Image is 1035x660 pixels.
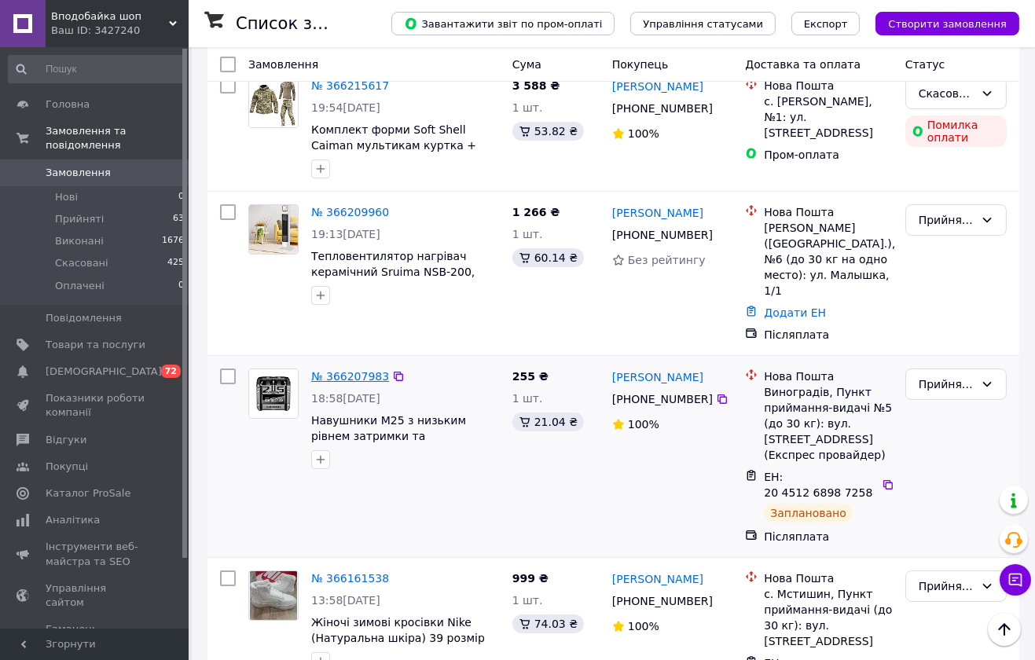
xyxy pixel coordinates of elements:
div: Скасовано [919,85,974,102]
a: [PERSON_NAME] [612,571,703,587]
a: Створити замовлення [860,16,1019,29]
a: Комплект форми Soft Shell Caiman мультикам куртка + штани G2 та убакс G4 [311,123,476,167]
div: Післяплата [764,327,892,343]
span: Показники роботи компанії [46,391,145,420]
span: Інструменти веб-майстра та SEO [46,540,145,568]
a: № 366207983 [311,370,389,383]
a: Фото товару [248,368,299,419]
div: Заплановано [764,504,853,522]
button: Чат з покупцем [1000,564,1031,596]
a: Фото товару [248,204,299,255]
a: Фото товару [248,78,299,128]
div: [PERSON_NAME] ([GEOGRAPHIC_DATA].), №6 (до 30 кг на одно место): ул. Малышка, 1/1 [764,220,892,299]
span: 0 [178,190,184,204]
span: 425 [167,256,184,270]
a: № 366215617 [311,79,389,92]
div: 74.03 ₴ [512,614,584,633]
button: Експорт [791,12,861,35]
img: Фото товару [249,79,298,127]
span: Оплачені [55,279,105,293]
div: Виноградів, Пункт приймання-видачі №5 (до 30 кг): вул. [STREET_ADDRESS] (Експрес провайдер) [764,384,892,463]
span: Повідомлення [46,311,122,325]
div: Нова Пошта [764,204,892,220]
span: Вподобайка шоп [51,9,169,24]
span: ЕН: 20 4512 6898 7258 [764,471,872,499]
span: [DEMOGRAPHIC_DATA] [46,365,162,379]
button: Управління статусами [630,12,776,35]
div: Нова Пошта [764,368,892,384]
span: Без рейтингу [628,254,706,266]
div: с. Мстишин, Пункт приймання-видачі (до 30 кг): вул. [STREET_ADDRESS] [764,586,892,649]
span: Управління сайтом [46,581,145,610]
span: Замовлення [46,166,111,180]
span: 1 266 ₴ [512,206,560,218]
span: Скасовані [55,256,108,270]
div: Помилка оплати [905,115,1007,147]
span: Замовлення та повідомлення [46,124,189,152]
div: [PHONE_NUMBER] [609,224,716,246]
span: Cума [512,58,541,71]
span: 0 [178,279,184,293]
a: Жіночі зимові кросівки Nike (Натуральна шкіра) 39 розмір [311,616,485,644]
span: 100% [628,418,659,431]
div: Прийнято [919,211,974,229]
img: Фото товару [249,369,298,418]
span: 1 шт. [512,392,543,405]
div: [PHONE_NUMBER] [609,97,716,119]
span: Покупець [612,58,668,71]
div: 21.04 ₴ [512,412,584,431]
span: Прийняті [55,212,104,226]
span: 63 [173,212,184,226]
span: Гаманець компанії [46,622,145,651]
span: 3 588 ₴ [512,79,560,92]
div: 60.14 ₴ [512,248,584,267]
div: [PHONE_NUMBER] [609,590,716,612]
div: 53.82 ₴ [512,122,584,141]
img: Фото товару [250,571,297,620]
h1: Список замовлень [236,14,395,33]
span: Експорт [804,18,848,30]
span: 255 ₴ [512,370,549,383]
button: Наверх [988,613,1021,646]
button: Створити замовлення [875,12,1019,35]
div: Нова Пошта [764,570,892,586]
span: 1 шт. [512,228,543,240]
span: Каталог ProSale [46,486,130,500]
span: 13:58[DATE] [311,594,380,607]
span: Створити замовлення [888,18,1007,30]
span: Доставка та оплата [745,58,861,71]
a: [PERSON_NAME] [612,369,703,385]
div: Нова Пошта [764,78,892,93]
span: 100% [628,620,659,632]
span: Виконані [55,234,104,248]
span: Замовлення [248,58,318,71]
div: Прийнято [919,376,974,393]
span: 72 [161,365,181,378]
span: 1 шт. [512,101,543,114]
a: Навушники M25 з низьким рівнем затримки та шумозаглушенням, Bluetooth, з мікрофоном [311,414,494,474]
span: 18:58[DATE] [311,392,380,405]
input: Пошук [8,55,185,83]
div: Пром-оплата [764,147,892,163]
div: Післяплата [764,529,892,544]
div: с. [PERSON_NAME], №1: ул. [STREET_ADDRESS] [764,93,892,141]
a: № 366209960 [311,206,389,218]
span: 1676 [162,234,184,248]
span: 19:54[DATE] [311,101,380,114]
span: 1 шт. [512,594,543,607]
span: Статус [905,58,945,71]
img: Фото товару [249,205,298,254]
a: Додати ЕН [764,306,826,319]
a: [PERSON_NAME] [612,79,703,94]
span: 100% [628,127,659,140]
div: Ваш ID: 3427240 [51,24,189,38]
button: Завантажити звіт по пром-оплаті [391,12,615,35]
span: Товари та послуги [46,338,145,352]
span: Головна [46,97,90,112]
div: [PHONE_NUMBER] [609,388,716,410]
span: Нові [55,190,78,204]
a: № 366161538 [311,572,389,585]
span: Управління статусами [643,18,763,30]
